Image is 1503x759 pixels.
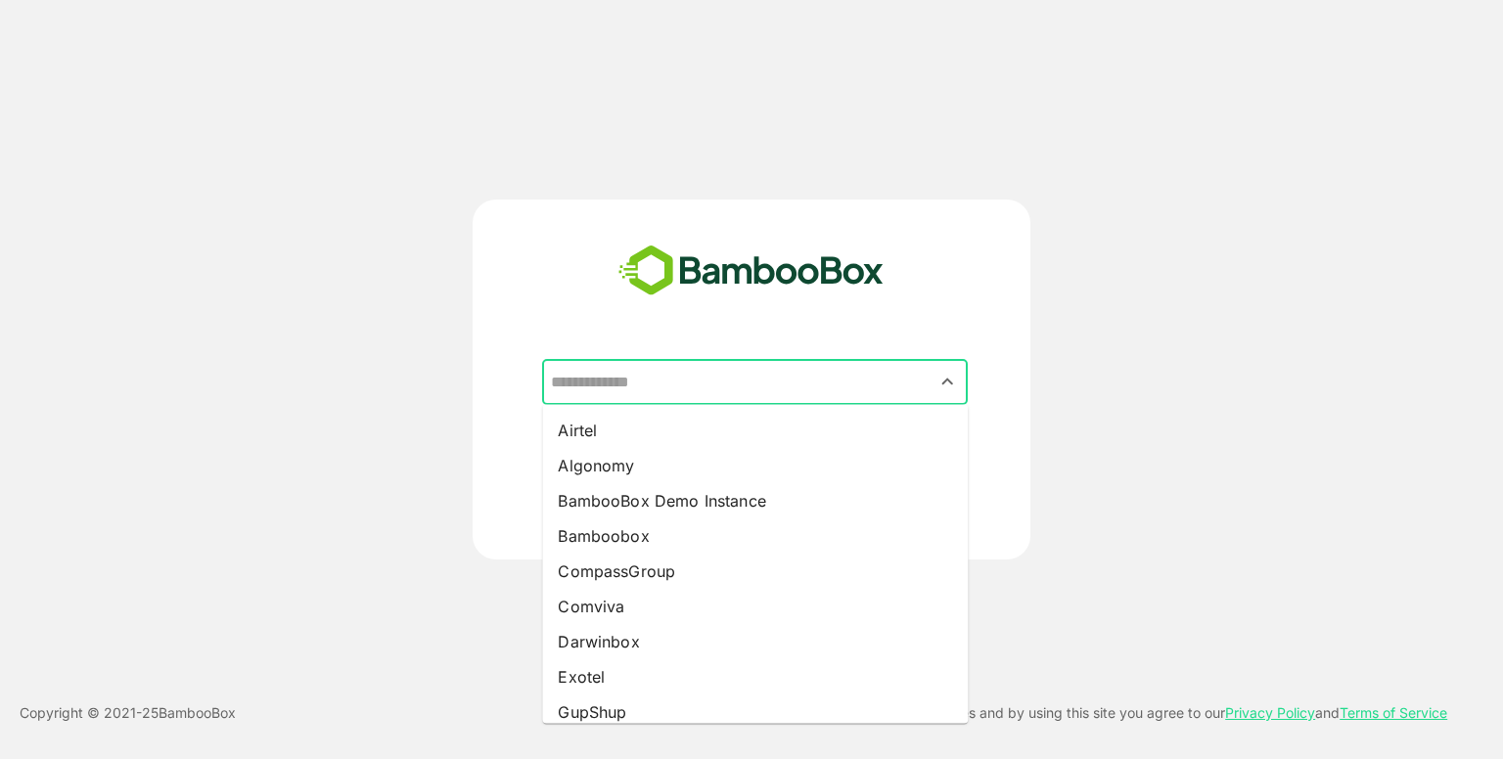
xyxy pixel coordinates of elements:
[542,659,968,694] li: Exotel
[542,483,968,518] li: BambooBox Demo Instance
[1225,704,1315,721] a: Privacy Policy
[542,624,968,659] li: Darwinbox
[837,701,1447,725] p: This site uses cookies and by using this site you agree to our and
[542,554,968,589] li: CompassGroup
[934,369,961,395] button: Close
[542,448,968,483] li: Algonomy
[542,518,968,554] li: Bamboobox
[542,589,968,624] li: Comviva
[608,239,894,303] img: bamboobox
[20,701,236,725] p: Copyright © 2021- 25 BambooBox
[542,694,968,730] li: GupShup
[1340,704,1447,721] a: Terms of Service
[542,413,968,448] li: Airtel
